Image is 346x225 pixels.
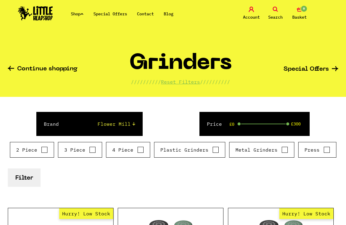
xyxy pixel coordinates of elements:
a: Shop [71,11,83,17]
label: 2 Piece [16,146,48,153]
span: £0 [229,122,234,127]
span: Hurry! Low Stock [59,208,113,219]
span: Hurry! Low Stock [279,208,333,219]
span: 0 [300,5,308,12]
span: Account [243,14,260,21]
a: Special Offers [284,66,338,72]
a: 0 Basket [289,7,310,21]
span: Basket [292,14,307,21]
span: Search [268,14,283,21]
label: Price [207,120,222,128]
a: Blog [164,11,173,17]
label: Press [305,146,330,153]
label: 3 Piece [64,146,96,153]
label: Plastic Grinders [160,146,219,153]
a: Reset Filters [161,79,200,85]
button: Filter [8,168,41,187]
label: Brand [44,120,59,128]
h1: Grinders [129,53,232,78]
a: Contact [137,11,154,17]
label: Metal Grinders [235,146,288,153]
a: Special Offers [93,11,127,17]
span: £300 [291,122,301,126]
label: 4 Piece [112,146,144,153]
p: ////////// ////////// [131,78,230,85]
a: Search [265,7,286,21]
a: Continue shopping [8,66,77,73]
img: Little Head Shop Logo [18,6,53,20]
